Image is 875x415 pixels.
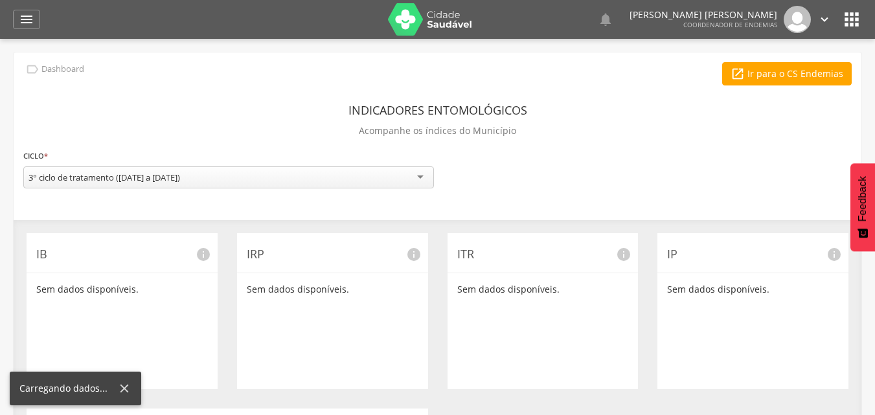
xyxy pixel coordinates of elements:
[850,163,875,251] button: Feedback - Mostrar pesquisa
[19,382,117,395] div: Carregando dados...
[841,9,862,30] i: 
[196,247,211,262] i: info
[23,149,48,163] label: Ciclo
[406,247,422,262] i: info
[28,172,180,183] div: 3° ciclo de tratamento ([DATE] a [DATE])
[359,122,516,140] p: Acompanhe os índices do Município
[25,62,40,76] i: 
[817,12,832,27] i: 
[457,246,629,263] p: ITR
[247,246,418,263] p: IRP
[857,176,869,221] span: Feedback
[667,283,839,296] p: Sem dados disponíveis.
[667,246,839,263] p: IP
[348,98,527,122] header: Indicadores Entomológicos
[19,12,34,27] i: 
[36,246,208,263] p: IB
[457,283,629,296] p: Sem dados disponíveis.
[630,10,777,19] p: [PERSON_NAME] [PERSON_NAME]
[683,20,777,29] span: Coordenador de Endemias
[13,10,40,29] a: 
[731,67,745,81] i: 
[41,64,84,74] p: Dashboard
[598,6,613,33] a: 
[36,283,208,296] p: Sem dados disponíveis.
[598,12,613,27] i: 
[817,6,832,33] a: 
[722,62,852,85] a: Ir para o CS Endemias
[826,247,842,262] i: info
[247,283,418,296] p: Sem dados disponíveis.
[616,247,631,262] i: info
